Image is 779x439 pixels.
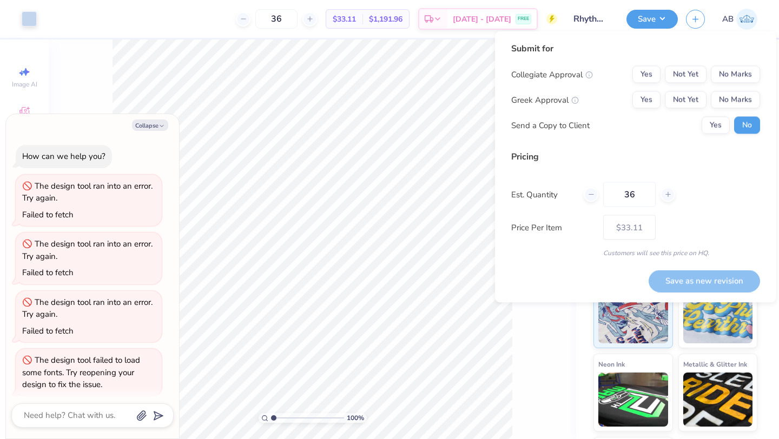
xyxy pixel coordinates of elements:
input: – – [603,182,656,207]
label: Price Per Item [511,221,595,234]
span: Neon Ink [598,358,625,370]
div: Failed to fetch [22,267,74,278]
button: Collapse [132,119,168,131]
div: Collegiate Approval [511,68,593,81]
button: No [734,117,760,134]
div: Customers will see this price on HQ. [511,248,760,258]
div: The design tool ran into an error. Try again. [22,238,153,262]
button: Yes [632,91,661,109]
div: Greek Approval [511,94,579,106]
label: Est. Quantity [511,188,576,201]
span: 100 % [347,413,364,423]
input: Untitled Design [565,8,618,30]
button: Not Yet [665,91,707,109]
div: Pricing [511,150,760,163]
span: Image AI [12,80,37,89]
img: Puff Ink [683,289,753,343]
div: The design tool ran into an error. Try again. [22,181,153,204]
button: Not Yet [665,66,707,83]
div: Submit for [511,42,760,55]
a: AB [722,9,757,30]
span: FREE [518,15,529,23]
button: Save [626,10,678,29]
span: $1,191.96 [369,14,402,25]
input: – – [255,9,298,29]
img: Neon Ink [598,373,668,427]
button: No Marks [711,91,760,109]
div: How can we help you? [22,151,105,162]
img: Metallic & Glitter Ink [683,373,753,427]
button: Yes [702,117,730,134]
span: [DATE] - [DATE] [453,14,511,25]
span: Metallic & Glitter Ink [683,358,747,370]
div: Failed to fetch [22,325,74,336]
div: The design tool ran into an error. Try again. [22,297,153,320]
div: Send a Copy to Client [511,119,590,131]
span: AB [722,13,734,25]
div: Failed to fetch [22,209,74,220]
img: Standard [598,289,668,343]
div: The design tool failed to load some fonts. Try reopening your design to fix the issue. [22,355,140,390]
img: Ava Botimer [736,9,757,30]
span: $33.11 [333,14,356,25]
button: No Marks [711,66,760,83]
button: Yes [632,66,661,83]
